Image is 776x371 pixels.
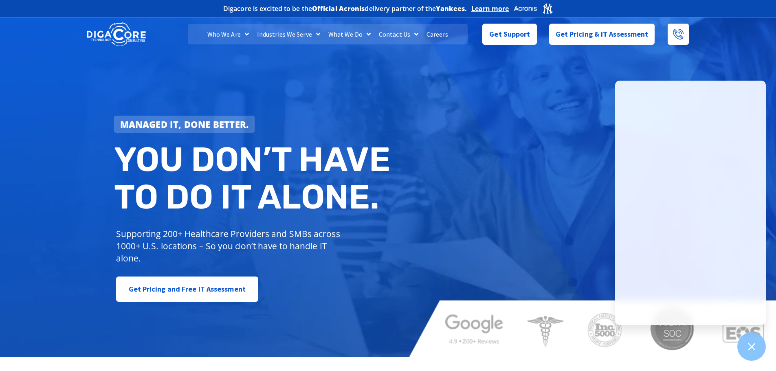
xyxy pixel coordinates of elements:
a: Get Support [482,24,536,45]
a: Careers [422,24,452,44]
img: Acronis [513,2,553,14]
a: Managed IT, done better. [114,116,255,133]
a: Get Pricing and Free IT Assessment [116,277,258,302]
span: Get Support [489,26,530,42]
iframe: Chatgenie Messenger [615,81,766,325]
img: DigaCore Technology Consulting [87,22,146,47]
p: Supporting 200+ Healthcare Providers and SMBs across 1000+ U.S. locations – So you don’t have to ... [116,228,344,264]
b: Official Acronis [312,4,365,13]
nav: Menu [188,24,467,44]
h2: You don’t have to do IT alone. [114,141,394,215]
span: Get Pricing & IT Assessment [556,26,648,42]
strong: Managed IT, done better. [120,118,249,130]
h2: Digacore is excited to be the delivery partner of the [223,5,467,12]
a: Contact Us [375,24,422,44]
a: Learn more [471,4,509,13]
b: Yankees. [436,4,467,13]
a: Who We Are [203,24,253,44]
a: What We Do [324,24,375,44]
span: Get Pricing and Free IT Assessment [129,281,246,297]
a: Industries We Serve [253,24,324,44]
a: Get Pricing & IT Assessment [549,24,655,45]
